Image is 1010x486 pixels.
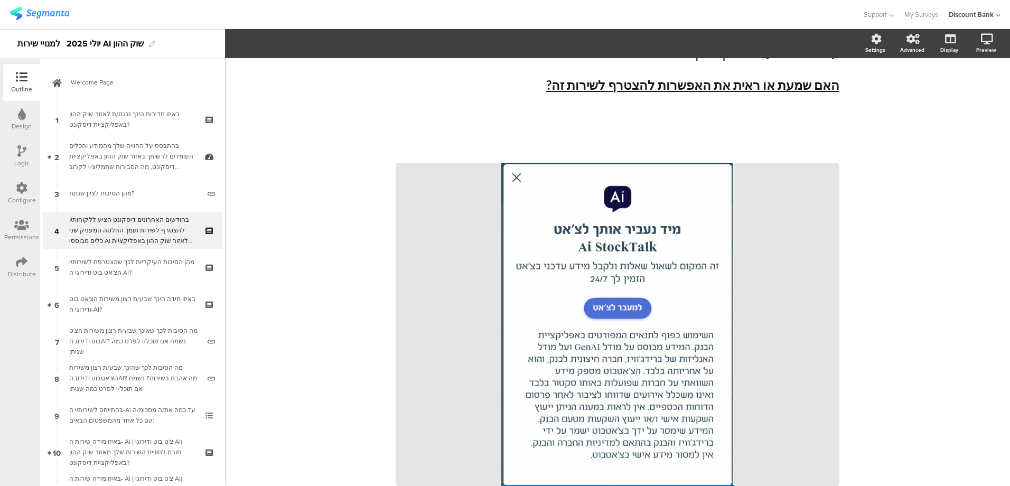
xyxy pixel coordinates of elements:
div: Distribute [8,269,36,279]
a: 2 בהתבסס על החוויה שלך מהמידע והכלים העומדים לרשותך באזור שוק ההון באפליקציית דיסקונט, מה הסבירות... [43,138,222,175]
span: 2 [54,151,59,162]
span: 9 [54,409,59,421]
a: 1 באיזו תדירות הינך נכנס/ת לאזור שוק ההון באפליקציית דיסקונט? [43,101,222,138]
a: 7 מה הסיבות לכך שאינך שבע/ת רצון משירות הצ'ט בוט ודירוג הAI? נשמח אם תוכל/י לפרט כמה שניתן [43,323,222,360]
div: Discount Bank [949,10,994,20]
div: בחודשים האחרונים דיסקונט הציע ללקוחותיו להצטרף לשירות תומך החלטה המעניק שני כלים מבוססי AI לאזור ... [69,214,195,246]
div: Configure [8,195,36,205]
div: באיזו תדירות הינך נכנס/ת לאזור שוק ההון באפליקציית דיסקונט? [69,109,195,130]
a: 8 מה הסיבות לכך שהינך שבע/ת רצון משירות הצ'אטבוט ודירוג הAI? מה אהבת בשירות? נשמח אם תוכל/י לפרט ... [43,360,222,397]
div: Permissions [4,232,39,242]
div: Outline [11,85,32,94]
span: Welcome Page [71,77,206,88]
div: באיזו מידה שירות ה- AI ( צ'ט בוט ודירוגי AI) תורם לחוויית השירות שלך מאזור שוק ההון באפליקציית די... [69,436,195,468]
a: 9 בהתייחס לשירותיי ה-AI עד כמה את/ה מסכימ/ה עם כל אחד מהמשפטים הבאים: [43,397,222,434]
span: 8 [54,372,59,384]
a: 6 באיזו מידה הינך שבע/ת רצון משירות הצ'אט בוט ודירוגי ה-AI? [43,286,222,323]
div: Advanced [900,46,924,54]
a: Welcome Page [43,64,222,101]
img: בחודשים האחרונים דיסקונט הציע ללקוחותיו להצטרף לשירות תומך החלטה המעניק שני כלים מבוססי AI לאזור ... [501,163,734,486]
span: 5 [54,261,59,273]
span: 3 [54,188,59,199]
div: מהן הסיבות העיקריות לכך שהצטרפת לשירותיי הצ'אט בוט ודירוגי ה AI? [69,257,195,278]
span: Support [864,10,887,20]
div: מה הסיבות לכך שאינך שבע/ת רצון משירות הצ'ט בוט ודירוג הAI? נשמח אם תוכל/י לפרט כמה שניתן [69,325,200,357]
span: 7 [55,335,59,347]
div: Preview [976,46,996,54]
a: 3 מהן הסיבות לציון שנתת? [43,175,222,212]
div: Logic [14,158,30,168]
span: 10 [53,446,61,458]
div: Display [940,46,958,54]
div: בהתייחס לשירותיי ה-AI עד כמה את/ה מסכימ/ה עם כל אחד מהמשפטים הבאים: [69,405,195,426]
div: מה הסיבות לכך שהינך שבע/ת רצון משירות הצ'אטבוט ודירוג הAI? מה אהבת בשירות? נשמח אם תוכל/י לפרט כמ... [69,362,200,394]
span: 6 [54,298,59,310]
div: יולי 2025 למנויי שירות AI שוק ההון [17,35,144,52]
img: segmanta logo [10,7,69,20]
a: 4 בחודשים האחרונים דיסקונט הציע ללקוחותיו להצטרף לשירות תומך החלטה המעניק שני כלים מבוססי AI לאזו... [43,212,222,249]
div: מהן הסיבות לציון שנתת? [69,188,200,199]
div: Design [12,121,32,131]
div: בהתבסס על החוויה שלך מהמידע והכלים העומדים לרשותך באזור שוק ההון באפליקציית דיסקונט, מה הסבירות ש... [69,141,195,172]
span: 4 [54,225,59,236]
u: האם שמעת או ראית את האפשרות להצטרף לשירות זה? [546,77,839,92]
div: Settings [865,46,885,54]
a: 5 מהן הסיבות העיקריות לכך שהצטרפת לשירותיי הצ'אט בוט ודירוגי ה AI? [43,249,222,286]
span: 1 [55,114,59,125]
a: 10 באיזו מידה שירות ה- AI ( צ'ט בוט ודירוגי AI) תורם לחוויית השירות שלך מאזור שוק ההון באפליקציית... [43,434,222,471]
div: באיזו מידה הינך שבע/ת רצון משירות הצ'אט בוט ודירוגי ה-AI? [69,294,195,315]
